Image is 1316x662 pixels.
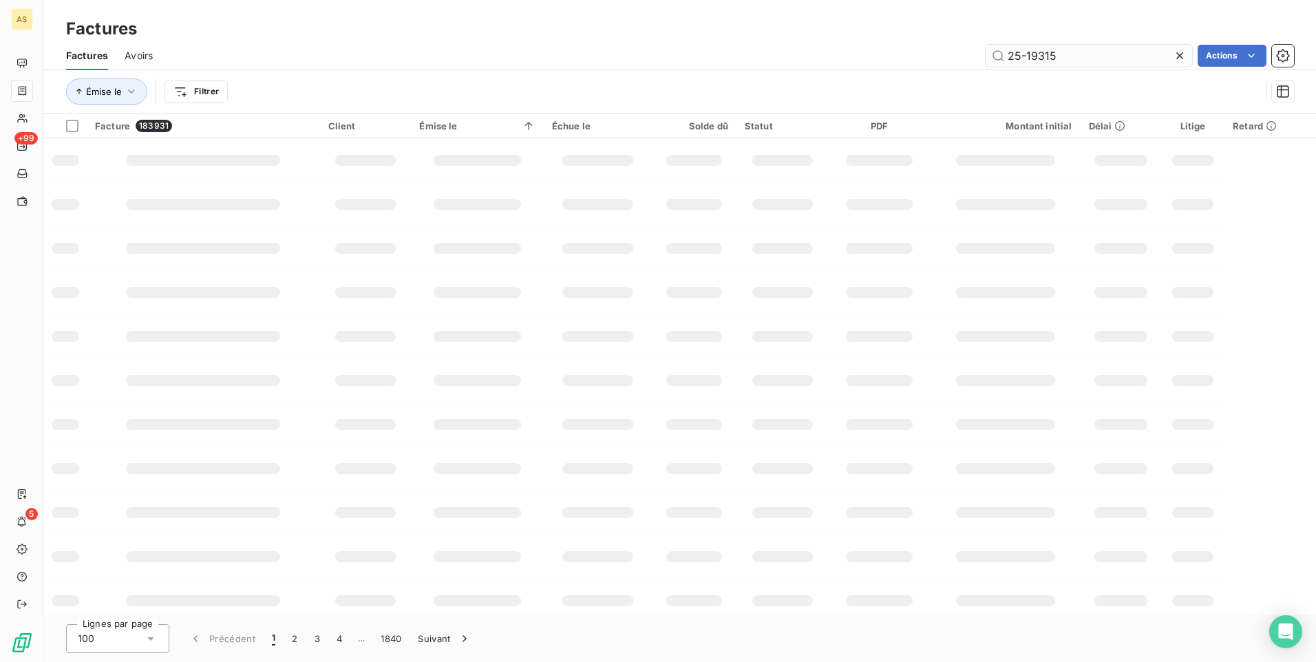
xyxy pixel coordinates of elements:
[264,624,284,653] button: 1
[986,45,1192,67] input: Rechercher
[1169,120,1216,131] div: Litige
[11,632,33,654] img: Logo LeanPay
[1269,615,1302,648] div: Open Intercom Messenger
[180,624,264,653] button: Précédent
[136,120,172,132] span: 183931
[328,120,403,131] div: Client
[328,624,350,653] button: 4
[350,628,372,650] span: …
[372,624,410,653] button: 1840
[14,132,38,145] span: +99
[1198,45,1266,67] button: Actions
[272,632,275,645] span: 1
[1233,120,1308,131] div: Retard
[95,120,130,131] span: Facture
[25,508,38,520] span: 5
[660,120,728,131] div: Solde dû
[11,135,32,157] a: +99
[410,624,479,653] button: Suivant
[1089,120,1154,131] div: Délai
[939,120,1072,131] div: Montant initial
[552,120,644,131] div: Échue le
[284,624,306,653] button: 2
[837,120,922,131] div: PDF
[745,120,820,131] div: Statut
[66,17,137,41] h3: Factures
[419,120,535,131] div: Émise le
[86,86,122,97] span: Émise le
[306,624,328,653] button: 3
[66,49,108,63] span: Factures
[11,8,33,30] div: AS
[66,78,147,105] button: Émise le
[125,49,153,63] span: Avoirs
[78,632,94,645] span: 100
[164,81,228,103] button: Filtrer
